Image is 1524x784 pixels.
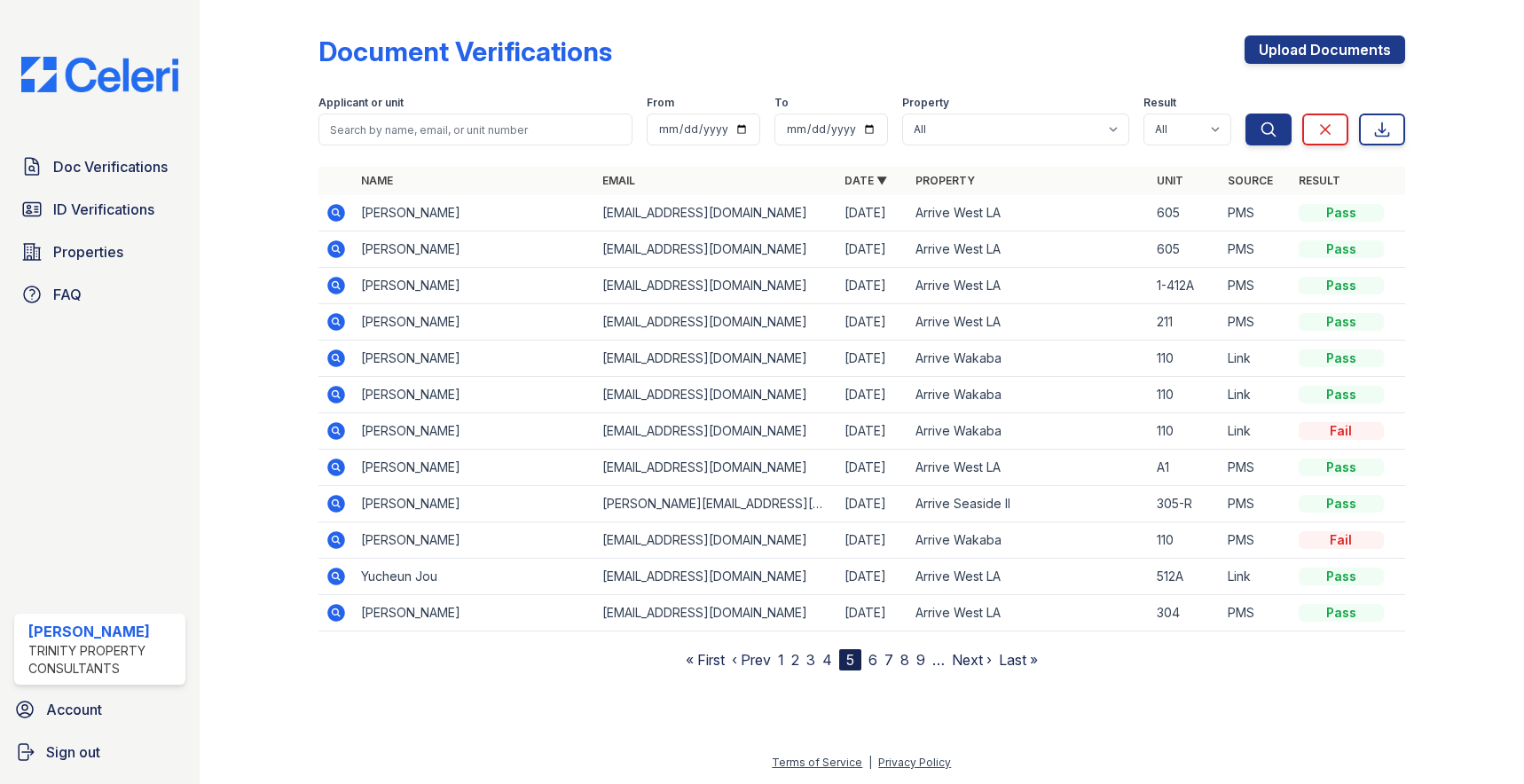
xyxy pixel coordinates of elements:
a: Date ▼ [844,174,887,187]
div: Pass [1299,240,1384,258]
td: 605 [1150,195,1221,231]
span: Account [46,699,102,720]
td: Arrive West LA [908,231,1150,268]
td: 110 [1150,522,1221,559]
td: 211 [1150,304,1221,341]
label: Applicant or unit [318,96,404,110]
a: 4 [822,651,832,669]
a: 8 [900,651,909,669]
td: [PERSON_NAME] [354,304,595,341]
td: 512A [1150,559,1221,595]
td: Arrive West LA [908,304,1150,341]
td: [DATE] [837,341,908,377]
div: Pass [1299,604,1384,622]
td: [DATE] [837,559,908,595]
td: [PERSON_NAME] [354,195,595,231]
a: Unit [1157,174,1183,187]
td: [EMAIL_ADDRESS][DOMAIN_NAME] [595,268,837,304]
td: [PERSON_NAME] [354,450,595,486]
td: [EMAIL_ADDRESS][DOMAIN_NAME] [595,341,837,377]
a: FAQ [14,277,185,312]
label: To [774,96,789,110]
td: [EMAIL_ADDRESS][DOMAIN_NAME] [595,595,837,631]
td: PMS [1221,450,1292,486]
td: Arrive West LA [908,450,1150,486]
td: [DATE] [837,231,908,268]
td: [PERSON_NAME] [354,595,595,631]
td: [DATE] [837,377,908,413]
a: ID Verifications [14,192,185,227]
a: 6 [868,651,877,669]
a: Name [361,174,393,187]
a: 3 [806,651,815,669]
a: Privacy Policy [878,756,951,769]
td: 1-412A [1150,268,1221,304]
a: 1 [778,651,784,669]
td: Link [1221,341,1292,377]
div: Trinity Property Consultants [28,642,178,678]
td: [PERSON_NAME] [354,413,595,450]
td: Link [1221,377,1292,413]
td: PMS [1221,486,1292,522]
span: … [932,649,945,670]
a: Last » [999,651,1038,669]
label: From [647,96,674,110]
td: 605 [1150,231,1221,268]
div: Pass [1299,568,1384,585]
td: [DATE] [837,195,908,231]
a: Terms of Service [772,756,862,769]
td: [PERSON_NAME] [354,522,595,559]
td: [EMAIL_ADDRESS][DOMAIN_NAME] [595,304,837,341]
div: | [868,756,872,769]
button: Sign out [7,734,192,770]
div: Pass [1299,277,1384,294]
td: A1 [1150,450,1221,486]
td: Arrive Wakaba [908,377,1150,413]
td: Arrive Wakaba [908,522,1150,559]
td: Arrive West LA [908,195,1150,231]
div: Pass [1299,459,1384,476]
span: Sign out [46,741,100,763]
td: [EMAIL_ADDRESS][DOMAIN_NAME] [595,450,837,486]
td: PMS [1221,195,1292,231]
td: 110 [1150,413,1221,450]
td: [EMAIL_ADDRESS][DOMAIN_NAME] [595,413,837,450]
td: [DATE] [837,595,908,631]
td: [PERSON_NAME] [354,486,595,522]
input: Search by name, email, or unit number [318,114,632,145]
td: 305-R [1150,486,1221,522]
td: [EMAIL_ADDRESS][DOMAIN_NAME] [595,522,837,559]
div: [PERSON_NAME] [28,621,178,642]
td: [PERSON_NAME] [354,268,595,304]
div: Pass [1299,204,1384,222]
td: Link [1221,559,1292,595]
td: [DATE] [837,522,908,559]
td: Arrive Wakaba [908,341,1150,377]
td: [EMAIL_ADDRESS][DOMAIN_NAME] [595,559,837,595]
div: Pass [1299,313,1384,331]
td: [PERSON_NAME][EMAIL_ADDRESS][DOMAIN_NAME] [595,486,837,522]
td: [PERSON_NAME] [354,231,595,268]
td: [DATE] [837,268,908,304]
a: 2 [791,651,799,669]
span: FAQ [53,284,82,305]
td: PMS [1221,268,1292,304]
div: Pass [1299,349,1384,367]
a: 9 [916,651,925,669]
a: Email [602,174,635,187]
a: Account [7,692,192,727]
label: Property [902,96,949,110]
td: Arrive West LA [908,559,1150,595]
td: Yucheun Jou [354,559,595,595]
img: CE_Logo_Blue-a8612792a0a2168367f1c8372b55b34899dd931a85d93a1a3d3e32e68fde9ad4.png [7,57,192,92]
td: 304 [1150,595,1221,631]
td: PMS [1221,304,1292,341]
span: Properties [53,241,123,263]
a: Doc Verifications [14,149,185,184]
a: Properties [14,234,185,270]
td: PMS [1221,231,1292,268]
td: Arrive Wakaba [908,413,1150,450]
td: [DATE] [837,304,908,341]
a: « First [686,651,725,669]
td: [EMAIL_ADDRESS][DOMAIN_NAME] [595,377,837,413]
